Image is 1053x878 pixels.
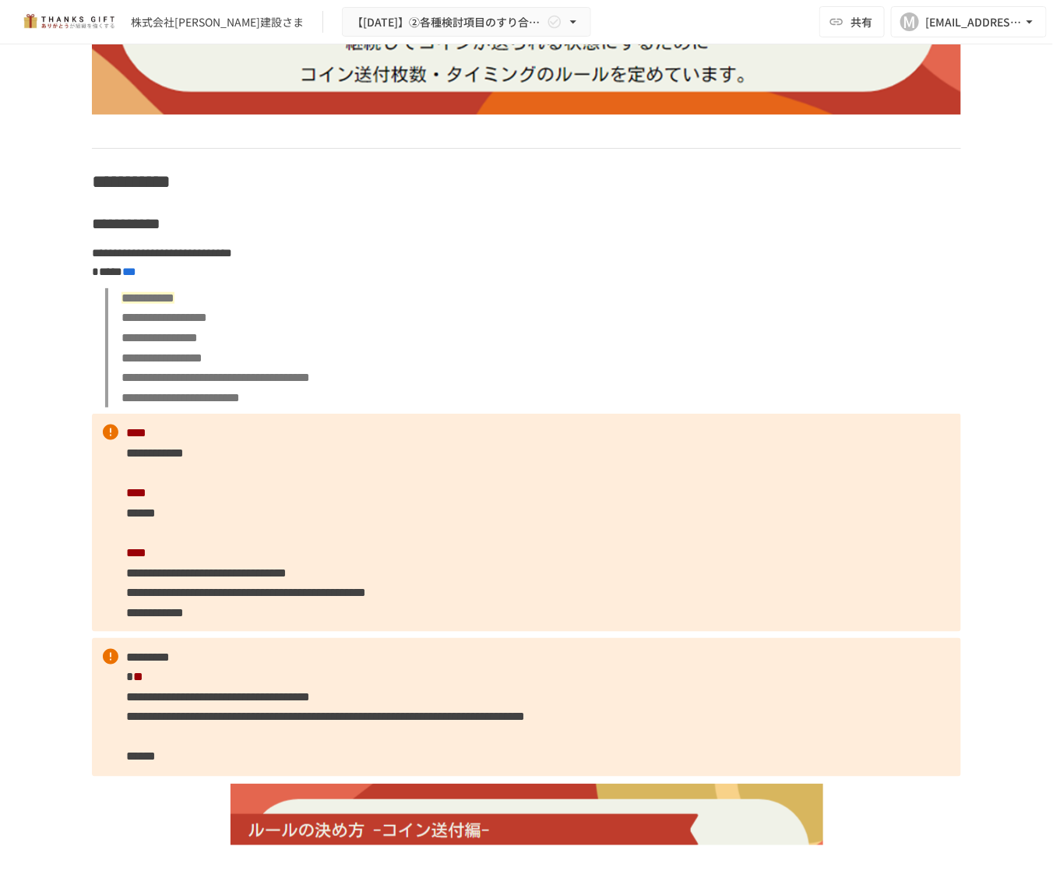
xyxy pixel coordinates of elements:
[819,6,885,37] button: 共有
[900,12,919,31] div: M
[850,13,872,30] span: 共有
[891,6,1047,37] button: M[EMAIL_ADDRESS][DOMAIN_NAME]
[352,12,544,32] span: 【[DATE]】②各種検討項目のすり合わせ/ THANKS GIFTキックオフMTG
[19,9,118,34] img: mMP1OxWUAhQbsRWCurg7vIHe5HqDpP7qZo7fRoNLXQh
[925,12,1022,32] div: [EMAIL_ADDRESS][DOMAIN_NAME]
[342,7,591,37] button: 【[DATE]】②各種検討項目のすり合わせ/ THANKS GIFTキックオフMTG
[131,14,304,30] div: 株式会社[PERSON_NAME]建設さま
